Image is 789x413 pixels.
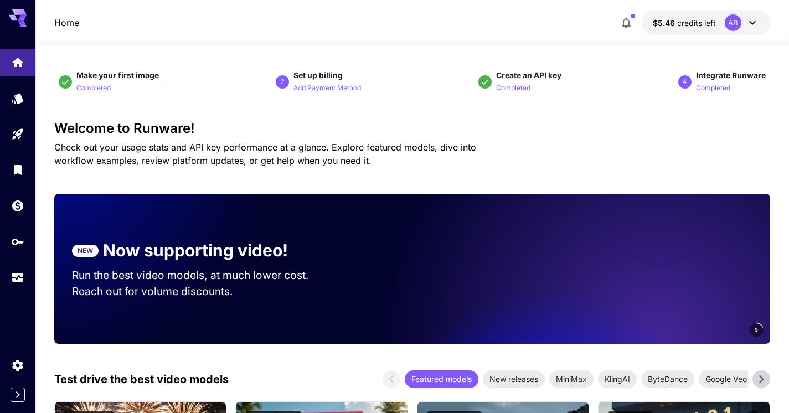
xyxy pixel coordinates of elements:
[54,16,79,29] nav: breadcrumb
[293,70,343,80] span: Set up billing
[755,326,758,334] span: 5
[683,77,687,87] p: 4
[281,77,285,87] p: 2
[405,370,478,388] div: Featured models
[496,81,530,94] button: Completed
[11,199,24,213] div: Wallet
[496,70,561,80] span: Create an API key
[549,370,594,388] div: MiniMax
[103,238,288,263] p: Now supporting video!
[76,70,159,80] span: Make your first image
[699,370,754,388] div: Google Veo
[54,371,229,388] p: Test drive the best video models
[11,235,24,249] div: API Keys
[598,370,637,388] div: KlingAI
[54,16,79,29] a: Home
[11,55,24,69] div: Home
[293,83,361,94] p: Add Payment Method
[642,10,770,35] button: $5.46042AB
[696,81,730,94] button: Completed
[11,163,24,177] div: Library
[641,373,694,385] span: ByteDance
[72,283,330,300] p: Reach out for volume discounts.
[405,373,478,385] span: Featured models
[696,83,730,94] p: Completed
[483,373,545,385] span: New releases
[11,388,25,402] button: Expand sidebar
[483,370,545,388] div: New releases
[78,246,93,256] p: NEW
[699,373,754,385] span: Google Veo
[677,18,716,28] span: credits left
[725,14,741,31] div: AB
[11,271,24,285] div: Usage
[641,370,694,388] div: ByteDance
[54,142,476,166] span: Check out your usage stats and API key performance at a glance. Explore featured models, dive int...
[696,70,766,80] span: Integrate Runware
[653,18,677,28] span: $5.46
[653,17,716,29] div: $5.46042
[549,373,594,385] span: MiniMax
[11,91,24,105] div: Models
[496,83,530,94] p: Completed
[54,121,770,136] h3: Welcome to Runware!
[11,358,24,372] div: Settings
[76,81,111,94] button: Completed
[293,81,361,94] button: Add Payment Method
[76,83,111,94] p: Completed
[72,267,330,283] p: Run the best video models, at much lower cost.
[598,373,637,385] span: KlingAI
[11,127,24,141] div: Playground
